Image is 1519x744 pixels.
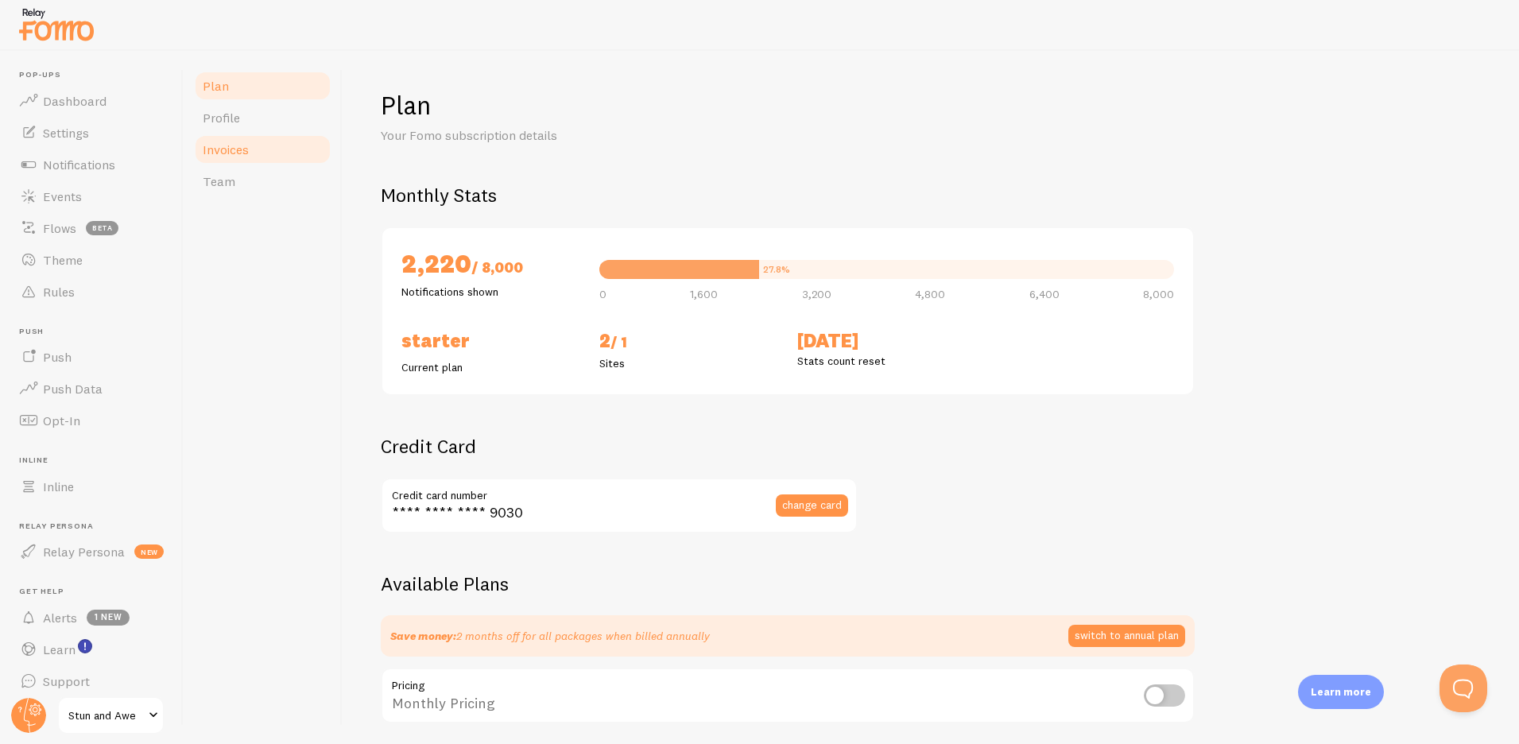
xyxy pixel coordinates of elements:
[43,381,103,397] span: Push Data
[915,289,945,300] span: 4,800
[193,134,332,165] a: Invoices
[86,221,118,235] span: beta
[10,149,173,180] a: Notifications
[10,405,173,436] a: Opt-In
[471,258,523,277] span: / 8,000
[19,455,173,466] span: Inline
[797,353,976,369] p: Stats count reset
[193,70,332,102] a: Plan
[599,289,606,300] span: 0
[19,521,173,532] span: Relay Persona
[776,494,848,517] button: change card
[43,188,82,204] span: Events
[381,89,1481,122] h1: Plan
[43,349,72,365] span: Push
[43,610,77,626] span: Alerts
[10,117,173,149] a: Settings
[401,284,580,300] p: Notifications shown
[802,289,831,300] span: 3,200
[381,478,858,505] label: Credit card number
[43,413,80,428] span: Opt-In
[10,85,173,117] a: Dashboard
[599,355,778,371] p: Sites
[390,628,710,644] p: 2 months off for all packages when billed annually
[10,180,173,212] a: Events
[599,328,778,355] h2: 2
[10,471,173,502] a: Inline
[10,665,173,697] a: Support
[1143,289,1174,300] span: 8,000
[10,212,173,244] a: Flows beta
[43,641,76,657] span: Learn
[381,434,858,459] h2: Credit Card
[10,602,173,634] a: Alerts 1 new
[17,4,96,45] img: fomo-relay-logo-orange.svg
[390,629,456,643] strong: Save money:
[381,668,1195,726] div: Monthly Pricing
[19,70,173,80] span: Pop-ups
[10,536,173,568] a: Relay Persona new
[797,328,976,353] h2: [DATE]
[43,157,115,172] span: Notifications
[381,572,1481,596] h2: Available Plans
[401,247,580,284] h2: 2,220
[1440,665,1487,712] iframe: Help Scout Beacon - Open
[203,78,229,94] span: Plan
[203,110,240,126] span: Profile
[381,126,762,145] p: Your Fomo subscription details
[401,328,580,353] h2: Starter
[19,327,173,337] span: Push
[43,673,90,689] span: Support
[203,141,249,157] span: Invoices
[193,102,332,134] a: Profile
[43,252,83,268] span: Theme
[43,220,76,236] span: Flows
[10,276,173,308] a: Rules
[57,696,165,734] a: Stun and Awe
[193,165,332,197] a: Team
[401,359,580,375] p: Current plan
[43,93,107,109] span: Dashboard
[1029,289,1060,300] span: 6,400
[19,587,173,597] span: Get Help
[10,244,173,276] a: Theme
[43,544,125,560] span: Relay Persona
[763,265,790,274] div: 27.8%
[782,499,842,510] span: change card
[1298,675,1384,709] div: Learn more
[43,479,74,494] span: Inline
[10,634,173,665] a: Learn
[78,639,92,653] svg: <p>Watch New Feature Tutorials!</p>
[134,544,164,559] span: new
[1311,684,1371,699] p: Learn more
[381,183,1481,207] h2: Monthly Stats
[43,284,75,300] span: Rules
[10,373,173,405] a: Push Data
[690,289,718,300] span: 1,600
[203,173,235,189] span: Team
[610,333,627,351] span: / 1
[10,341,173,373] a: Push
[1068,625,1185,647] button: switch to annual plan
[43,125,89,141] span: Settings
[68,706,144,725] span: Stun and Awe
[87,610,130,626] span: 1 new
